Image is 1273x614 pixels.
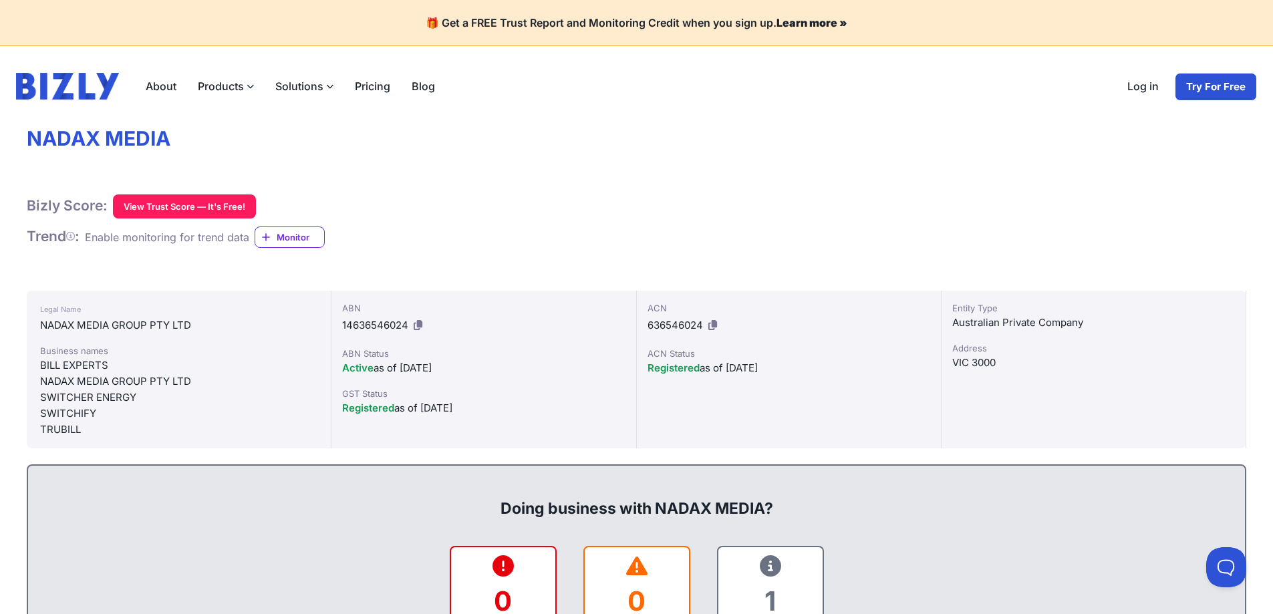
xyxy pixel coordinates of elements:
[952,355,1235,371] div: VIC 3000
[277,231,324,244] span: Monitor
[342,360,625,376] div: as of [DATE]
[27,197,108,214] h1: Bizly Score:
[648,347,930,360] div: ACN Status
[41,476,1232,519] div: Doing business with NADAX MEDIA?
[648,361,700,374] span: Registered
[952,315,1235,331] div: Australian Private Company
[85,229,249,245] div: Enable monitoring for trend data
[40,406,317,422] div: SWITCHIFY
[40,301,317,317] div: Legal Name
[342,301,625,315] div: ABN
[344,73,401,100] a: Pricing
[27,126,1246,152] h1: NADAX MEDIA
[40,357,317,373] div: BILL EXPERTS
[40,422,317,438] div: TRUBILL
[342,387,625,400] div: GST Status
[1117,73,1169,101] a: Log in
[27,228,80,245] span: Trend :
[135,73,187,100] a: About
[342,319,408,331] span: 14636546024
[342,361,374,374] span: Active
[1206,547,1246,587] iframe: Toggle Customer Support
[40,373,317,390] div: NADAX MEDIA GROUP PTY LTD
[113,194,256,218] button: View Trust Score — It's Free!
[342,400,625,416] div: as of [DATE]
[648,319,703,331] span: 636546024
[648,360,930,376] div: as of [DATE]
[16,73,119,100] img: bizly_logo.svg
[255,226,325,248] a: Monitor
[187,73,265,100] label: Products
[401,73,446,100] a: Blog
[342,402,394,414] span: Registered
[1175,73,1257,101] a: Try For Free
[40,317,317,333] div: NADAX MEDIA GROUP PTY LTD
[40,344,317,357] div: Business names
[342,347,625,360] div: ABN Status
[265,73,344,100] label: Solutions
[40,390,317,406] div: SWITCHER ENERGY
[648,301,930,315] div: ACN
[776,16,847,29] a: Learn more »
[952,301,1235,315] div: Entity Type
[952,341,1235,355] div: Address
[16,16,1257,29] h4: 🎁 Get a FREE Trust Report and Monitoring Credit when you sign up.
